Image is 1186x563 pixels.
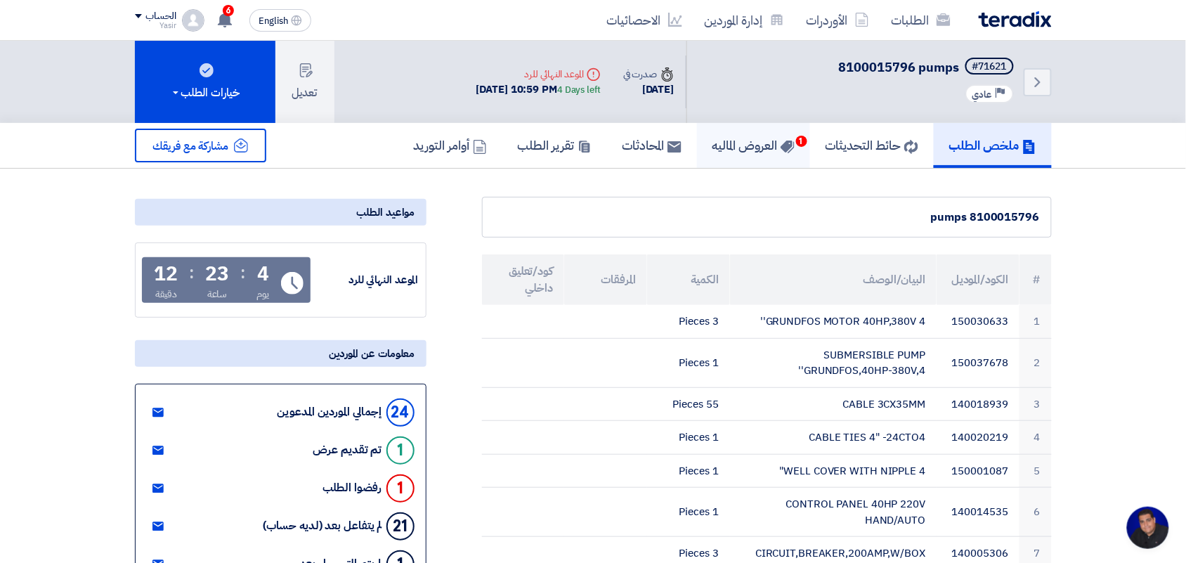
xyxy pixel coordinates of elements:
h5: العروض الماليه [712,137,795,153]
div: 4 [257,264,269,284]
td: GRUNDFOS MOTOR 40HP,380V 4'' [730,305,937,338]
div: : [240,260,245,285]
span: مشاركة مع فريقك [153,138,229,155]
h5: حائط التحديثات [826,137,918,153]
div: : [189,260,194,285]
td: CONTROL PANEL 40HP 220V HAND/AUTO [730,488,937,537]
a: الأوردرات [795,4,880,37]
td: 5 [1019,454,1051,488]
div: [DATE] [623,82,674,98]
th: المرفقات [564,254,647,305]
span: عادي [972,88,992,101]
div: 8100015796 pumps [494,209,1040,226]
h5: ملخص الطلب [949,137,1036,153]
h5: 8100015796 pumps [839,58,1017,77]
a: المحادثات [607,123,697,168]
td: WELL COVER WITH NIPPLE 4" [730,454,937,488]
td: 6 [1019,488,1051,537]
div: الموعد النهائي للرد [313,272,419,288]
td: 1 Pieces [647,421,730,455]
img: Teradix logo [979,11,1052,27]
td: 140014535 [937,488,1019,537]
div: لم يتفاعل بعد (لديه حساب) [263,519,382,533]
td: 1 [1019,305,1051,338]
div: دقيقة [155,287,177,302]
div: 1 [386,436,415,465]
a: الاحصائيات [596,4,693,37]
span: 8100015796 pumps [839,58,960,77]
td: 2 [1019,338,1051,387]
button: تعديل [275,41,334,123]
td: 1 Pieces [647,488,730,537]
div: Yasir [135,22,176,30]
div: الموعد النهائي للرد [476,67,601,82]
a: إدارة الموردين [693,4,795,37]
div: خيارات الطلب [170,84,240,101]
td: 55 Pieces [647,387,730,421]
a: حائط التحديثات [810,123,934,168]
span: 6 [223,5,234,16]
td: SUBMERSIBLE PUMP GRUNDFOS,40HP-380V,4'' [730,338,937,387]
img: profile_test.png [182,9,204,32]
th: البيان/الوصف [730,254,937,305]
div: صدرت في [623,67,674,82]
div: #71621 [972,62,1007,72]
div: إجمالي الموردين المدعوين [278,406,382,419]
h5: تقرير الطلب [518,137,592,153]
div: معلومات عن الموردين [135,340,426,367]
div: [DATE] 10:59 PM [476,82,601,98]
th: الكود/الموديل [937,254,1019,305]
td: 3 [1019,387,1051,421]
div: مواعيد الطلب [135,199,426,226]
td: 1 Pieces [647,338,730,387]
td: 3 Pieces [647,305,730,338]
div: 12 [155,264,178,284]
span: English [259,16,288,26]
h5: أوامر التوريد [414,137,487,153]
div: يوم [256,287,270,302]
div: 24 [386,399,415,427]
div: 4 Days left [557,83,601,97]
a: العروض الماليه1 [697,123,810,168]
td: 150030633 [937,305,1019,338]
td: CABLE TIES 4" -24CTO4 [730,421,937,455]
a: الطلبات [880,4,962,37]
td: 150001087 [937,454,1019,488]
div: رفضوا الطلب [323,481,382,495]
div: تم تقديم عرض [313,444,382,457]
div: 23 [205,264,229,284]
span: 1 [796,136,807,147]
button: خيارات الطلب [135,41,275,123]
a: ملخص الطلب [934,123,1052,168]
div: 1 [386,474,415,503]
td: 140020219 [937,421,1019,455]
a: أوامر التوريد [398,123,502,168]
div: Open chat [1127,507,1169,549]
td: 1 Pieces [647,454,730,488]
a: تقرير الطلب [502,123,607,168]
td: CABLE 3CX35MM [730,387,937,421]
h5: المحادثات [623,137,682,153]
th: الكمية [647,254,730,305]
th: كود/تعليق داخلي [482,254,565,305]
td: 140018939 [937,387,1019,421]
div: الحساب [146,11,176,22]
td: 4 [1019,421,1051,455]
th: # [1019,254,1051,305]
button: English [249,9,311,32]
div: 21 [386,512,415,541]
div: ساعة [207,287,228,302]
td: 150037678 [937,338,1019,387]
